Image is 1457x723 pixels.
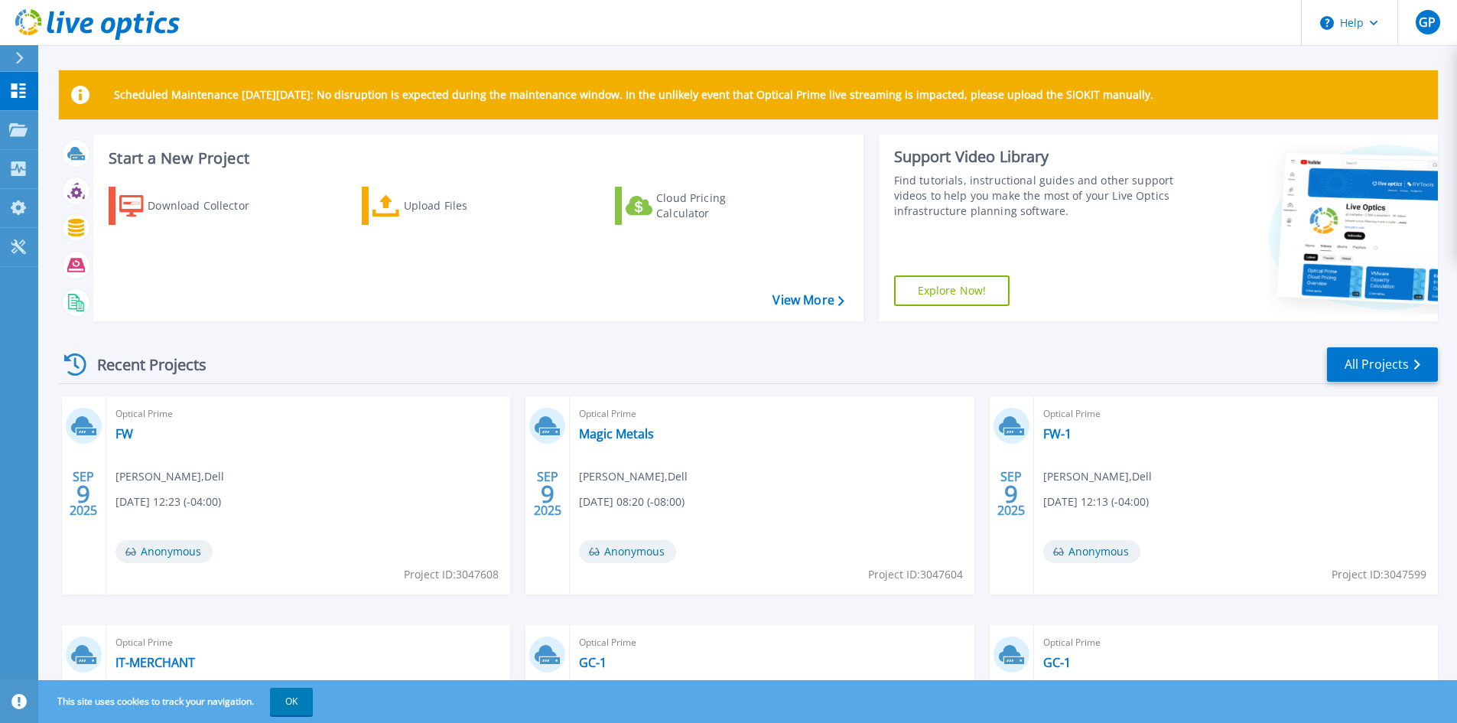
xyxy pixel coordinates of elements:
[115,426,133,441] a: FW
[894,173,1179,219] div: Find tutorials, instructional guides and other support videos to help you make the most of your L...
[1043,540,1140,563] span: Anonymous
[1043,468,1152,485] span: [PERSON_NAME] , Dell
[109,187,279,225] a: Download Collector
[1043,655,1071,670] a: GC-1
[579,634,964,651] span: Optical Prime
[868,566,963,583] span: Project ID: 3047604
[1043,493,1149,510] span: [DATE] 12:13 (-04:00)
[148,191,270,221] div: Download Collector
[772,293,844,308] a: View More
[115,655,195,670] a: IT-MERCHANT
[579,405,964,422] span: Optical Prime
[69,466,98,522] div: SEP 2025
[541,487,555,500] span: 9
[115,493,221,510] span: [DATE] 12:23 (-04:00)
[59,346,227,383] div: Recent Projects
[76,487,90,500] span: 9
[1332,566,1426,583] span: Project ID: 3047599
[115,540,213,563] span: Anonymous
[115,634,501,651] span: Optical Prime
[1043,426,1072,441] a: FW-1
[997,466,1026,522] div: SEP 2025
[362,187,532,225] a: Upload Files
[656,191,779,221] div: Cloud Pricing Calculator
[579,655,607,670] a: GC-1
[42,688,313,715] span: This site uses cookies to track your navigation.
[115,405,501,422] span: Optical Prime
[579,540,676,563] span: Anonymous
[615,187,785,225] a: Cloud Pricing Calculator
[533,466,562,522] div: SEP 2025
[404,191,526,221] div: Upload Files
[404,566,499,583] span: Project ID: 3047608
[1327,347,1438,382] a: All Projects
[1419,16,1436,28] span: GP
[270,688,313,715] button: OK
[579,493,685,510] span: [DATE] 08:20 (-08:00)
[894,147,1179,167] div: Support Video Library
[579,426,654,441] a: Magic Metals
[894,275,1010,306] a: Explore Now!
[1004,487,1018,500] span: 9
[115,468,224,485] span: [PERSON_NAME] , Dell
[114,89,1153,101] p: Scheduled Maintenance [DATE][DATE]: No disruption is expected during the maintenance window. In t...
[1043,405,1429,422] span: Optical Prime
[579,468,688,485] span: [PERSON_NAME] , Dell
[1043,634,1429,651] span: Optical Prime
[109,150,844,167] h3: Start a New Project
